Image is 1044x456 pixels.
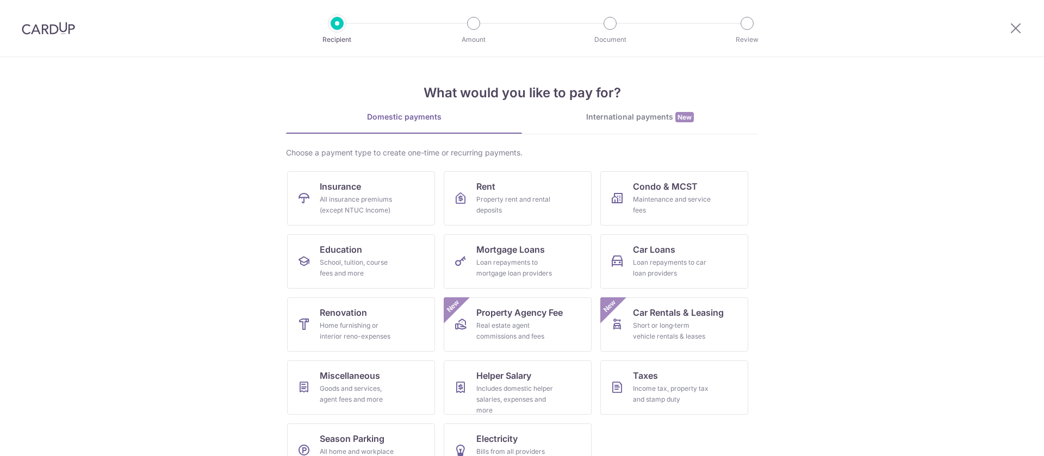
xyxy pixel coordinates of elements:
div: Loan repayments to mortgage loan providers [476,257,555,279]
span: Season Parking [320,432,384,445]
div: Property rent and rental deposits [476,194,555,216]
span: Insurance [320,180,361,193]
a: RenovationHome furnishing or interior reno-expenses [287,297,435,352]
div: Short or long‑term vehicle rentals & leases [633,320,711,342]
span: Car Rentals & Leasing [633,306,724,319]
span: Property Agency Fee [476,306,563,319]
div: Income tax, property tax and stamp duty [633,383,711,405]
div: Domestic payments [286,111,522,122]
p: Amount [433,34,514,45]
a: Property Agency FeeReal estate agent commissions and feesNew [444,297,592,352]
span: Electricity [476,432,518,445]
div: All insurance premiums (except NTUC Income) [320,194,398,216]
a: TaxesIncome tax, property tax and stamp duty [600,360,748,415]
div: Includes domestic helper salaries, expenses and more [476,383,555,416]
span: Rent [476,180,495,193]
a: EducationSchool, tuition, course fees and more [287,234,435,289]
h4: What would you like to pay for? [286,83,758,103]
div: Goods and services, agent fees and more [320,383,398,405]
span: Car Loans [633,243,675,256]
a: Helper SalaryIncludes domestic helper salaries, expenses and more [444,360,592,415]
a: RentProperty rent and rental deposits [444,171,592,226]
div: Real estate agent commissions and fees [476,320,555,342]
a: Mortgage LoansLoan repayments to mortgage loan providers [444,234,592,289]
div: School, tuition, course fees and more [320,257,398,279]
span: Taxes [633,369,658,382]
a: Car Rentals & LeasingShort or long‑term vehicle rentals & leasesNew [600,297,748,352]
div: Choose a payment type to create one-time or recurring payments. [286,147,758,158]
div: Maintenance and service fees [633,194,711,216]
img: CardUp [22,22,75,35]
a: InsuranceAll insurance premiums (except NTUC Income) [287,171,435,226]
span: Helper Salary [476,369,531,382]
span: Education [320,243,362,256]
div: Home furnishing or interior reno-expenses [320,320,398,342]
span: New [601,297,619,315]
span: Miscellaneous [320,369,380,382]
span: New [675,112,694,122]
span: Renovation [320,306,367,319]
p: Document [570,34,650,45]
a: MiscellaneousGoods and services, agent fees and more [287,360,435,415]
span: Condo & MCST [633,180,698,193]
div: International payments [522,111,758,123]
p: Review [707,34,787,45]
div: Loan repayments to car loan providers [633,257,711,279]
p: Recipient [297,34,377,45]
span: Mortgage Loans [476,243,545,256]
a: Condo & MCSTMaintenance and service fees [600,171,748,226]
span: New [444,297,462,315]
a: Car LoansLoan repayments to car loan providers [600,234,748,289]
